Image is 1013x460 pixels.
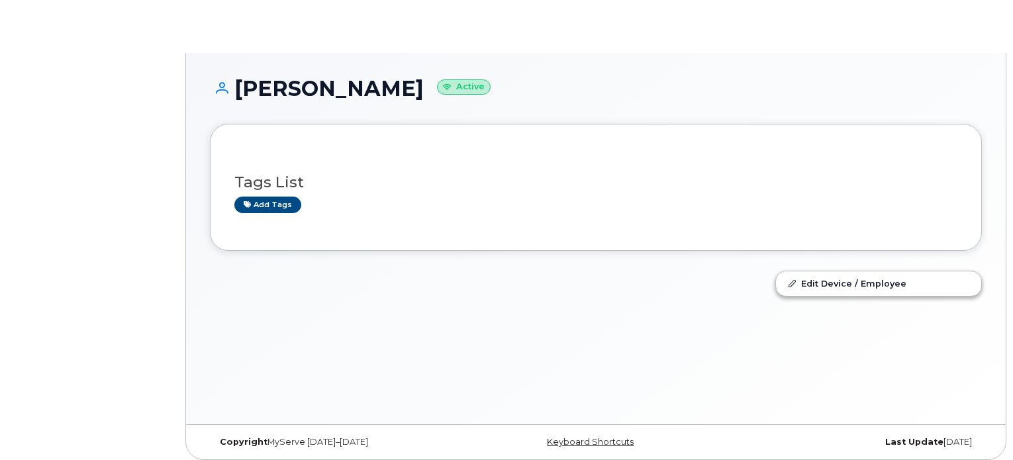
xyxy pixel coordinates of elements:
[724,437,982,447] div: [DATE]
[885,437,943,447] strong: Last Update
[776,271,981,295] a: Edit Device / Employee
[234,197,301,213] a: Add tags
[210,77,982,100] h1: [PERSON_NAME]
[220,437,267,447] strong: Copyright
[234,174,957,191] h3: Tags List
[210,437,467,447] div: MyServe [DATE]–[DATE]
[437,79,491,95] small: Active
[547,437,634,447] a: Keyboard Shortcuts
